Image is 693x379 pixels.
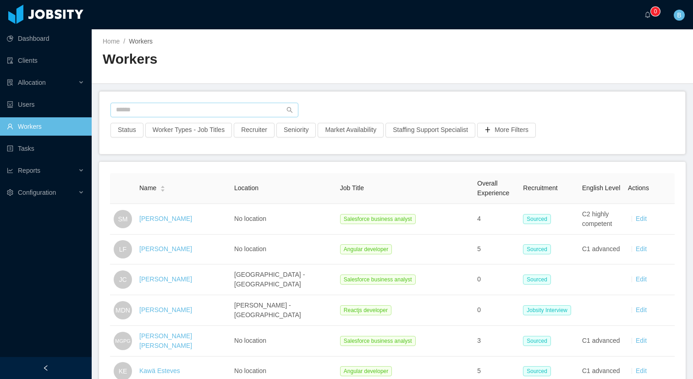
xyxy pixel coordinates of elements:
td: [PERSON_NAME] - [GEOGRAPHIC_DATA] [231,295,336,326]
i: icon: search [286,107,293,113]
td: 5 [473,235,519,264]
span: Salesforce business analyst [340,336,416,346]
a: Kawä Esteves [139,367,180,374]
span: / [123,38,125,45]
button: Recruiter [234,123,275,137]
a: Home [103,38,120,45]
i: icon: solution [7,79,13,86]
span: Allocation [18,79,46,86]
span: Actions [628,184,649,192]
span: Recruitment [523,184,557,192]
button: icon: plusMore Filters [477,123,536,137]
a: Sourced [523,367,555,374]
span: JC [119,270,126,289]
span: Jobsity Interview [523,305,571,315]
h2: Workers [103,50,392,69]
button: Seniority [276,123,316,137]
span: Salesforce business analyst [340,214,416,224]
button: Status [110,123,143,137]
a: Sourced [523,245,555,253]
a: Jobsity Interview [523,306,575,313]
a: Edit [636,306,647,313]
a: Edit [636,337,647,344]
i: icon: line-chart [7,167,13,174]
a: Edit [636,215,647,222]
span: MDN [115,301,130,319]
a: Sourced [523,275,555,283]
a: [PERSON_NAME] [139,245,192,253]
button: Worker Types - Job Titles [145,123,232,137]
span: Angular developer [340,366,392,376]
td: No location [231,204,336,235]
span: Sourced [523,336,551,346]
td: C2 highly competent [578,204,624,235]
div: Sort [160,184,165,191]
td: C1 advanced [578,326,624,357]
span: Workers [129,38,153,45]
i: icon: setting [7,189,13,196]
a: Sourced [523,337,555,344]
span: English Level [582,184,620,192]
span: Sourced [523,244,551,254]
i: icon: bell [644,11,651,18]
span: LF [119,240,126,258]
span: Sourced [523,214,551,224]
span: Sourced [523,275,551,285]
td: 0 [473,264,519,295]
a: icon: auditClients [7,51,84,70]
span: Overall Experience [477,180,509,197]
td: C1 advanced [578,235,624,264]
span: Name [139,183,156,193]
a: [PERSON_NAME] [139,275,192,283]
a: [PERSON_NAME] [139,306,192,313]
span: B [677,10,681,21]
sup: 0 [651,7,660,16]
a: Edit [636,367,647,374]
a: Edit [636,275,647,283]
td: No location [231,235,336,264]
span: Angular developer [340,244,392,254]
span: Location [234,184,258,192]
a: icon: pie-chartDashboard [7,29,84,48]
span: Job Title [340,184,364,192]
i: icon: caret-down [160,188,165,191]
span: Sourced [523,366,551,376]
span: MGPG [115,334,130,348]
span: Salesforce business analyst [340,275,416,285]
td: 0 [473,295,519,326]
a: icon: robotUsers [7,95,84,114]
td: 4 [473,204,519,235]
td: [GEOGRAPHIC_DATA] - [GEOGRAPHIC_DATA] [231,264,336,295]
a: [PERSON_NAME] [139,215,192,222]
a: [PERSON_NAME] [PERSON_NAME] [139,332,192,349]
span: SM [118,210,128,228]
a: Edit [636,245,647,253]
button: Staffing Support Specialist [385,123,475,137]
a: Sourced [523,215,555,222]
td: 3 [473,326,519,357]
td: No location [231,326,336,357]
span: Configuration [18,189,56,196]
a: icon: userWorkers [7,117,84,136]
a: icon: profileTasks [7,139,84,158]
span: Reactjs developer [340,305,391,315]
i: icon: caret-up [160,185,165,187]
button: Market Availability [318,123,384,137]
span: Reports [18,167,40,174]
